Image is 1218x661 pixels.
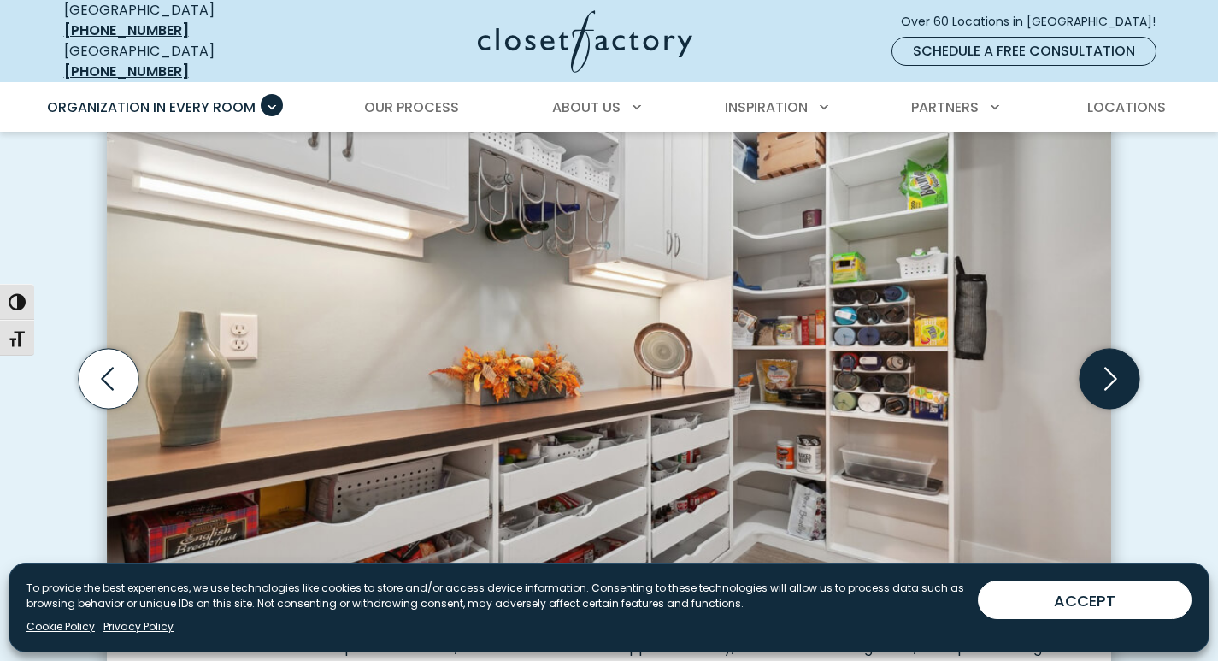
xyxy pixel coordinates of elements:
[901,13,1169,31] span: Over 60 Locations in [GEOGRAPHIC_DATA]!
[107,100,1111,626] img: Custom white pantry with multiple open pull-out drawers and upper cabinetry, featuring a wood sla...
[35,84,1184,132] nav: Primary Menu
[911,97,979,117] span: Partners
[103,619,174,634] a: Privacy Policy
[552,97,621,117] span: About Us
[891,37,1156,66] a: Schedule a Free Consultation
[47,97,256,117] span: Organization in Every Room
[364,97,459,117] span: Our Process
[1073,342,1146,416] button: Next slide
[1087,97,1166,117] span: Locations
[900,7,1170,37] a: Over 60 Locations in [GEOGRAPHIC_DATA]!
[64,41,312,82] div: [GEOGRAPHIC_DATA]
[64,21,189,40] a: [PHONE_NUMBER]
[725,97,808,117] span: Inspiration
[26,581,964,611] p: To provide the best experiences, we use technologies like cookies to store and/or access device i...
[978,581,1192,619] button: ACCEPT
[64,62,189,81] a: [PHONE_NUMBER]
[26,619,95,634] a: Cookie Policy
[72,342,145,416] button: Previous slide
[478,10,692,73] img: Closet Factory Logo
